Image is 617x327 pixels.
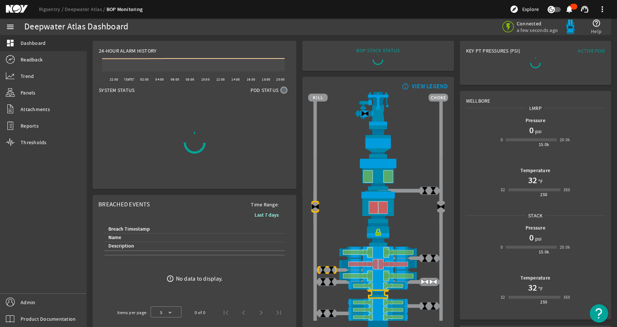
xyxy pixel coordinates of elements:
[107,225,279,233] div: Breach Timestamp
[327,309,336,318] img: ValveClose.png
[21,139,47,146] span: Thresholds
[21,122,39,129] span: Reports
[520,274,550,281] b: Temperature
[21,72,34,80] span: Trend
[540,191,547,198] div: 250
[311,203,320,211] img: Valve2Close.png
[117,309,148,316] div: Items per page:
[356,47,400,54] div: BOP STACK STATUS
[308,289,448,299] img: BopBodyShearBottom_Fault.png
[563,186,570,193] div: 350
[437,203,445,211] img: Valve2Close.png
[65,6,107,13] a: Deepwater Atlas
[421,186,429,195] img: ValveClose.png
[319,309,327,318] img: ValveClose.png
[308,125,448,158] img: FlexJoint.png
[560,136,570,143] div: 20.0k
[592,19,601,28] mat-icon: help_outline
[565,5,574,14] mat-icon: notifications
[460,91,611,104] div: Wellbore
[526,212,545,219] span: Stack
[171,77,179,82] text: 06:00
[522,6,539,13] span: Explore
[247,77,255,82] text: 16:00
[308,258,448,270] img: ShearRamClose.png
[507,3,542,15] button: Explore
[578,47,605,54] span: Active Pod
[308,92,448,125] img: RiserAdapter.png
[201,77,210,82] text: 10:00
[21,315,76,323] span: Product Documentation
[107,234,279,242] div: Name
[216,77,225,82] text: 12:00
[528,282,537,294] h1: 32
[591,28,602,35] span: Help
[534,235,542,242] span: psi
[155,77,164,82] text: 04:00
[166,275,174,282] mat-icon: error_outline
[140,77,149,82] text: 02:00
[195,309,205,316] div: 0 of 0
[124,77,134,82] text: [DATE]
[21,56,43,63] span: Readback
[308,158,448,191] img: UpperAnnularOpen.png
[563,19,578,34] img: Bluepod.svg
[262,77,270,82] text: 18:00
[593,0,611,18] button: more_vert
[6,22,15,31] mat-icon: menu
[412,83,448,90] div: VIEW LEGEND
[107,242,279,250] div: Description
[24,23,128,31] div: Deepwater Atlas Dashboard
[232,77,240,82] text: 14:00
[319,266,327,274] img: ValveClose.png
[537,285,543,292] span: °F
[308,282,448,289] img: PipeRamOpen.png
[510,5,519,14] mat-icon: explore
[501,136,503,143] div: 0
[319,278,327,286] img: ValveClose.png
[98,200,150,208] span: Breached Events
[429,254,437,262] img: ValveClose.png
[108,242,134,250] div: Description
[526,224,545,231] b: Pressure
[6,39,15,47] mat-icon: dashboard
[176,275,223,282] div: No data to display.
[308,306,448,313] img: PipeRamOpen.png
[466,47,535,57] div: Key PT Pressures (PSI)
[520,167,550,174] b: Temperature
[517,27,558,33] span: a few seconds ago
[529,124,534,136] h1: 0
[517,20,558,27] span: Connected
[108,225,150,233] div: Breach Timestamp
[526,117,545,124] b: Pressure
[529,232,534,244] h1: 0
[534,128,542,135] span: psi
[429,278,437,286] img: ValveOpen.png
[249,208,285,221] button: Last 7 days
[429,302,437,310] img: ValveClose.png
[537,178,543,185] span: °F
[21,299,35,306] span: Admin
[501,244,503,251] div: 0
[527,104,544,112] span: LMRP
[400,83,409,89] mat-icon: info_outline
[327,278,336,286] img: ValveClose.png
[539,248,549,256] div: 15.0k
[327,266,336,274] img: ValveClose.png
[308,270,448,282] img: ShearRamOpen.png
[21,89,36,96] span: Panels
[99,86,134,94] span: System Status
[255,212,279,218] b: Last 7 days
[21,39,46,47] span: Dashboard
[361,109,369,118] img: Valve2Close.png
[186,77,194,82] text: 08:00
[107,6,143,13] a: BOP Monitoring
[560,244,570,251] div: 20.0k
[99,47,156,54] span: 24-Hour Alarm History
[308,246,448,258] img: ShearRamOpen.png
[590,304,608,323] button: Open Resource Center
[110,77,118,82] text: 22:00
[580,5,589,14] mat-icon: support_agent
[501,294,505,301] div: 32
[108,234,121,242] div: Name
